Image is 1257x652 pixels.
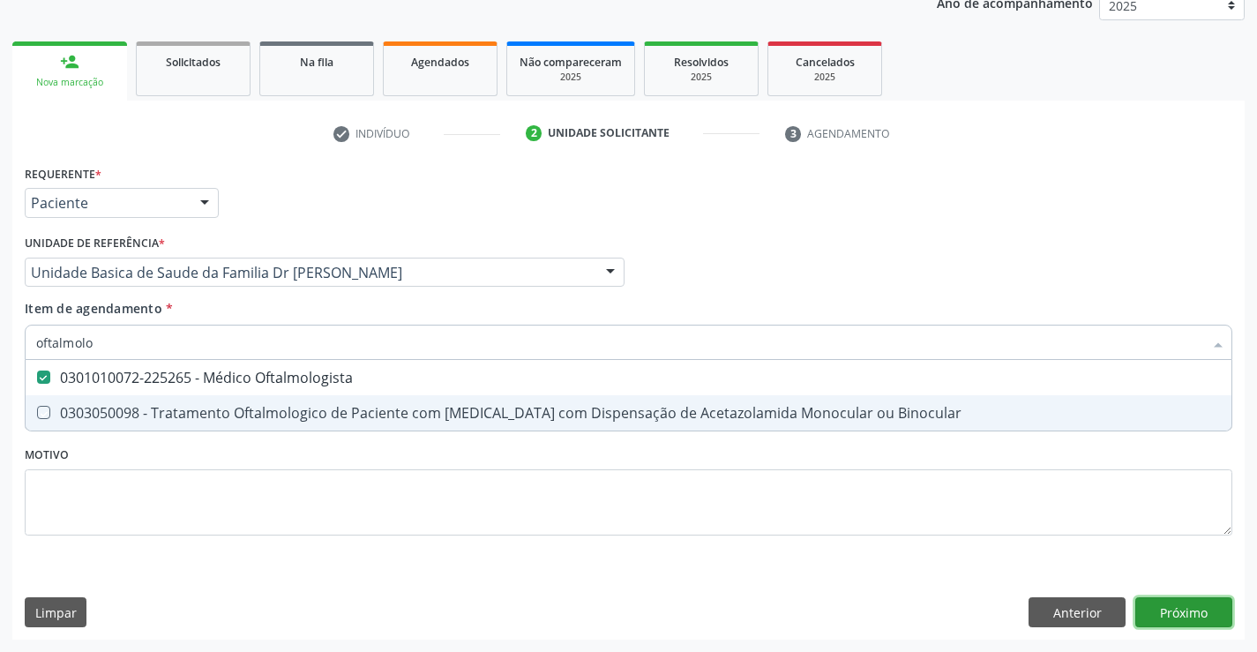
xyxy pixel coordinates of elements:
label: Unidade de referência [25,230,165,258]
div: 0303050098 - Tratamento Oftalmologico de Paciente com [MEDICAL_DATA] com Dispensação de Acetazola... [36,406,1221,420]
span: Resolvidos [674,55,729,70]
label: Motivo [25,442,69,469]
button: Anterior [1029,597,1126,627]
span: Não compareceram [520,55,622,70]
span: Na fila [300,55,333,70]
div: 2025 [520,71,622,84]
label: Requerente [25,161,101,188]
span: Unidade Basica de Saude da Familia Dr [PERSON_NAME] [31,264,588,281]
span: Cancelados [796,55,855,70]
span: Solicitados [166,55,221,70]
span: Item de agendamento [25,300,162,317]
div: 0301010072-225265 - Médico Oftalmologista [36,371,1221,385]
span: Agendados [411,55,469,70]
div: Unidade solicitante [548,125,670,141]
div: 2 [526,125,542,141]
button: Próximo [1135,597,1232,627]
div: person_add [60,52,79,71]
input: Buscar por procedimentos [36,325,1203,360]
div: 2025 [781,71,869,84]
span: Paciente [31,194,183,212]
div: 2025 [657,71,745,84]
div: Nova marcação [25,76,115,89]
